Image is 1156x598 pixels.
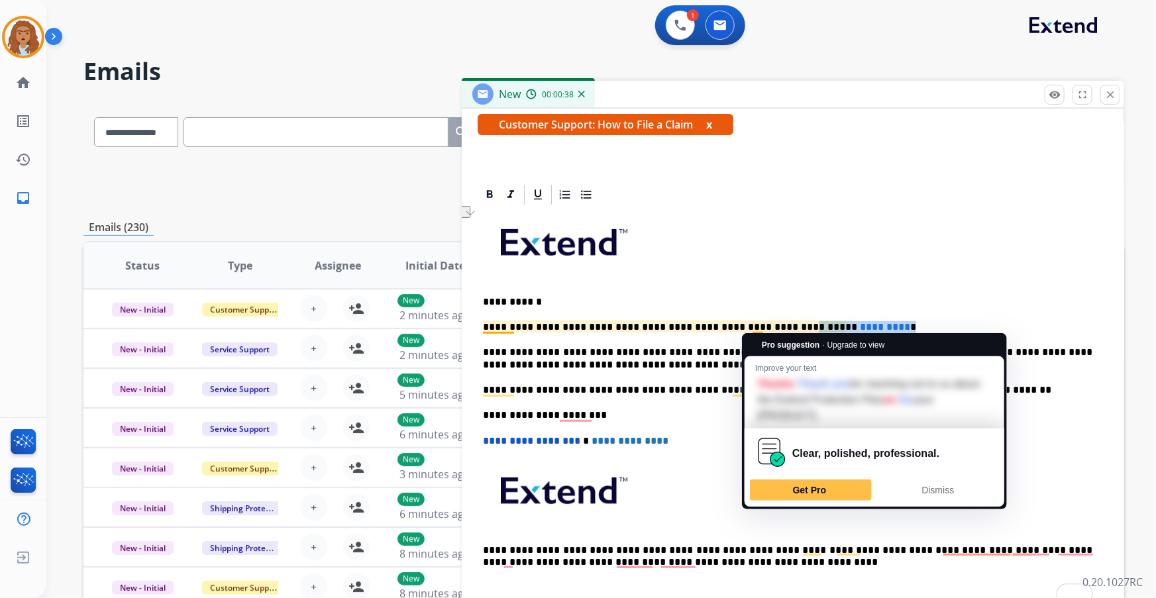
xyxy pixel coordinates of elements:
span: 2 minutes ago [399,308,470,323]
span: New - Initial [112,382,174,396]
mat-icon: person_add [348,579,364,595]
p: New [397,453,425,466]
span: + [311,340,317,356]
mat-icon: home [15,75,31,91]
button: + [301,335,327,362]
span: Customer Support [202,303,288,317]
p: New [397,374,425,387]
mat-icon: person_add [348,340,364,356]
button: + [301,454,327,481]
span: New - Initial [112,422,174,436]
div: Underline [528,185,548,205]
span: + [311,420,317,436]
img: avatar [5,19,42,56]
mat-icon: search [454,125,470,140]
span: Service Support [202,382,278,396]
button: x [706,117,712,132]
mat-icon: inbox [15,190,31,206]
div: Ordered List [555,185,575,205]
span: 3 minutes ago [399,467,470,481]
span: Type [228,258,252,274]
span: New - Initial [112,462,174,475]
span: 6 minutes ago [399,507,470,521]
mat-icon: person_add [348,301,364,317]
span: New [499,87,521,101]
button: + [301,375,327,401]
p: New [397,294,425,307]
span: Customer Support [202,581,288,595]
button: + [301,295,327,322]
span: New - Initial [112,303,174,317]
button: + [301,415,327,441]
mat-icon: person_add [348,539,364,555]
span: 5 minutes ago [399,387,470,402]
p: New [397,413,425,426]
mat-icon: close [1104,89,1116,101]
span: + [311,539,317,555]
span: Shipping Protection [202,501,293,515]
span: Status [125,258,160,274]
span: New - Initial [112,541,174,555]
span: Service Support [202,422,278,436]
p: New [397,493,425,506]
p: New [397,572,425,585]
span: + [311,380,317,396]
h2: Emails [83,58,1124,85]
span: + [311,460,317,475]
div: Bold [480,185,499,205]
span: 8 minutes ago [399,546,470,561]
div: Bullet List [576,185,596,205]
span: 00:00:38 [542,89,574,100]
span: Customer Support: How to File a Claim [478,114,733,135]
span: New - Initial [112,581,174,595]
span: Assignee [315,258,361,274]
span: New - Initial [112,501,174,515]
mat-icon: fullscreen [1077,89,1088,101]
mat-icon: list_alt [15,113,31,129]
span: + [311,579,317,595]
div: 1 [687,9,699,21]
span: Initial Date [405,258,465,274]
span: Service Support [202,342,278,356]
button: + [301,534,327,560]
span: 6 minutes ago [399,427,470,442]
span: Customer Support [202,462,288,475]
span: Shipping Protection [202,541,293,555]
span: New - Initial [112,342,174,356]
mat-icon: person_add [348,460,364,475]
mat-icon: person_add [348,420,364,436]
span: 2 minutes ago [399,348,470,362]
p: Emails (230) [83,219,154,236]
mat-icon: history [15,152,31,168]
div: Italic [501,185,521,205]
span: + [311,499,317,515]
span: + [311,301,317,317]
button: + [301,494,327,521]
mat-icon: remove_red_eye [1049,89,1061,101]
p: New [397,334,425,347]
mat-icon: person_add [348,380,364,396]
p: 0.20.1027RC [1082,574,1143,590]
mat-icon: person_add [348,499,364,515]
p: New [397,532,425,546]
